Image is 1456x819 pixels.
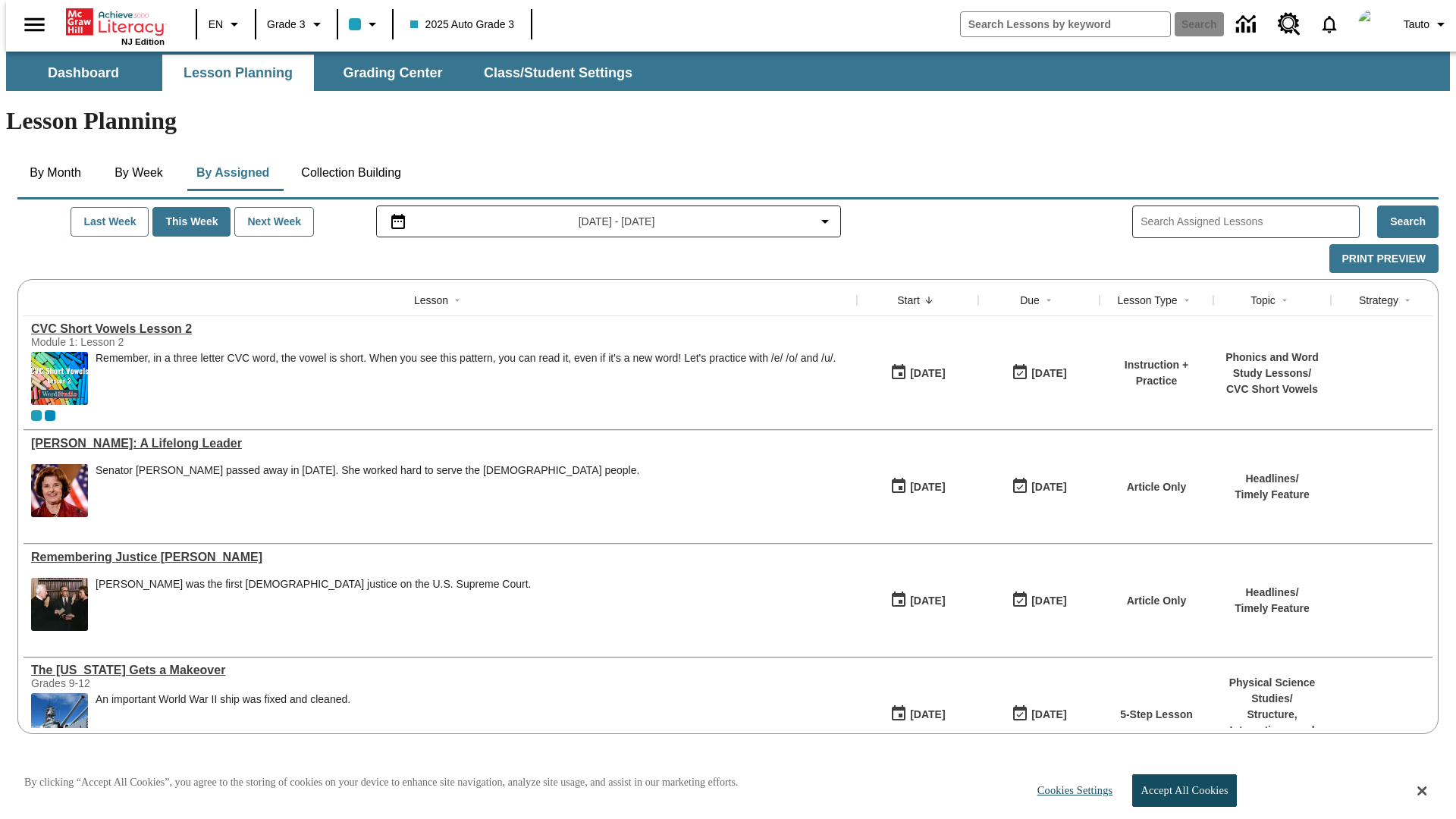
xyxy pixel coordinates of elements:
[1006,472,1072,501] button: 10/15/25: Last day the lesson can be accessed
[579,214,655,230] span: [DATE] - [DATE]
[184,64,293,82] span: Lesson Planning
[162,55,314,91] button: Lesson Planning
[910,705,945,724] div: [DATE]
[1235,585,1310,601] p: Headlines /
[1178,291,1196,309] button: Sort
[885,472,950,501] button: 10/15/25: First time the lesson was available
[1235,601,1310,617] p: Timely Feature
[885,359,950,388] button: 10/15/25: First time the lesson was available
[910,364,945,383] div: [DATE]
[24,775,739,790] p: By clicking “Accept All Cookies”, you agree to the storing of cookies on your device to enhance s...
[45,410,55,421] div: OL 2025 Auto Grade 4
[1117,293,1177,308] div: Lesson Type
[1310,5,1349,44] a: Notifications
[121,37,165,46] span: NJ Edition
[1235,471,1310,487] p: Headlines /
[96,693,350,706] div: An important World War II ship was fixed and cleaned.
[31,437,849,450] div: Dianne Feinstein: A Lifelong Leader
[1132,774,1236,807] button: Accept All Cookies
[96,578,531,591] div: [PERSON_NAME] was the first [DEMOGRAPHIC_DATA] justice on the U.S. Supreme Court.
[31,664,849,677] div: The Missouri Gets a Makeover
[31,664,849,677] a: The Missouri Gets a Makeover, Lessons
[484,64,632,82] span: Class/Student Settings
[31,336,259,348] div: Module 1: Lesson 2
[1276,291,1294,309] button: Sort
[66,7,165,37] a: Home
[343,64,442,82] span: Grading Center
[8,55,159,91] button: Dashboard
[885,586,950,615] button: 10/15/25: First time the lesson was available
[31,464,88,517] img: Senator Dianne Feinstein of California smiles with the U.S. flag behind her.
[31,322,849,336] a: CVC Short Vowels Lesson 2, Lessons
[1020,293,1040,308] div: Due
[816,212,834,231] svg: Collapse Date Range Filter
[289,155,413,191] button: Collection Building
[96,352,836,365] p: Remember, in a three letter CVC word, the vowel is short. When you see this pattern, you can read...
[1398,291,1417,309] button: Sort
[1031,591,1066,610] div: [DATE]
[261,11,332,38] button: Grade: Grade 3, Select a grade
[1269,4,1310,45] a: Resource Center, Will open in new tab
[910,478,945,497] div: [DATE]
[1006,700,1072,729] button: 10/15/25: Last day the lesson can be accessed
[1235,487,1310,503] p: Timely Feature
[12,2,57,47] button: Open side menu
[448,291,466,309] button: Sort
[1398,11,1456,38] button: Profile/Settings
[96,464,639,477] div: Senator [PERSON_NAME] passed away in [DATE]. She worked hard to serve the [DEMOGRAPHIC_DATA] people.
[96,464,639,517] div: Senator Dianne Feinstein passed away in September 2023. She worked hard to serve the American peo...
[17,155,93,191] button: By Month
[1141,211,1359,233] input: Search Assigned Lessons
[410,17,515,33] span: 2025 Auto Grade 3
[472,55,645,91] button: Class/Student Settings
[6,52,1450,91] div: SubNavbar
[6,55,646,91] div: SubNavbar
[71,207,149,237] button: Last Week
[202,11,250,38] button: Language: EN, Select a language
[897,293,920,308] div: Start
[1359,293,1398,308] div: Strategy
[1024,775,1119,806] button: Cookies Settings
[383,212,835,231] button: Select the date range menu item
[317,55,469,91] button: Grading Center
[910,591,945,610] div: [DATE]
[1417,784,1426,798] button: Close
[1221,707,1323,755] p: Structure, Interactions, and Properties of Matter
[31,322,849,336] div: CVC Short Vowels Lesson 2
[885,700,950,729] button: 10/15/25: First time the lesson was available
[1358,9,1389,39] img: avatar image
[343,11,388,38] button: Class color is light blue. Change class color
[414,293,448,308] div: Lesson
[1006,586,1072,615] button: 10/15/25: Last day the lesson can be accessed
[1377,206,1439,238] button: Search
[1329,244,1439,274] button: Print Preview
[267,17,306,33] span: Grade 3
[1250,293,1276,308] div: Topic
[1227,4,1269,45] a: Data Center
[1404,17,1429,33] span: Tauto
[1221,350,1323,381] p: Phonics and Word Study Lessons /
[96,693,350,746] div: An important World War II ship was fixed and cleaned.
[152,207,231,237] button: This Week
[48,64,119,82] span: Dashboard
[1221,381,1323,397] p: CVC Short Vowels
[96,352,836,405] div: Remember, in a three letter CVC word, the vowel is short. When you see this pattern, you can read...
[6,107,1450,135] h1: Lesson Planning
[31,578,88,631] img: Chief Justice Warren Burger, wearing a black robe, holds up his right hand and faces Sandra Day O...
[96,578,531,631] div: Sandra Day O'Connor was the first female justice on the U.S. Supreme Court.
[101,155,177,191] button: By Week
[1127,479,1187,495] p: Article Only
[31,410,42,421] div: Current Class
[234,207,314,237] button: Next Week
[31,677,259,689] div: Grades 9-12
[961,12,1170,36] input: search field
[1349,5,1398,44] button: Select a new avatar
[31,551,849,564] div: Remembering Justice O'Connor
[1031,705,1066,724] div: [DATE]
